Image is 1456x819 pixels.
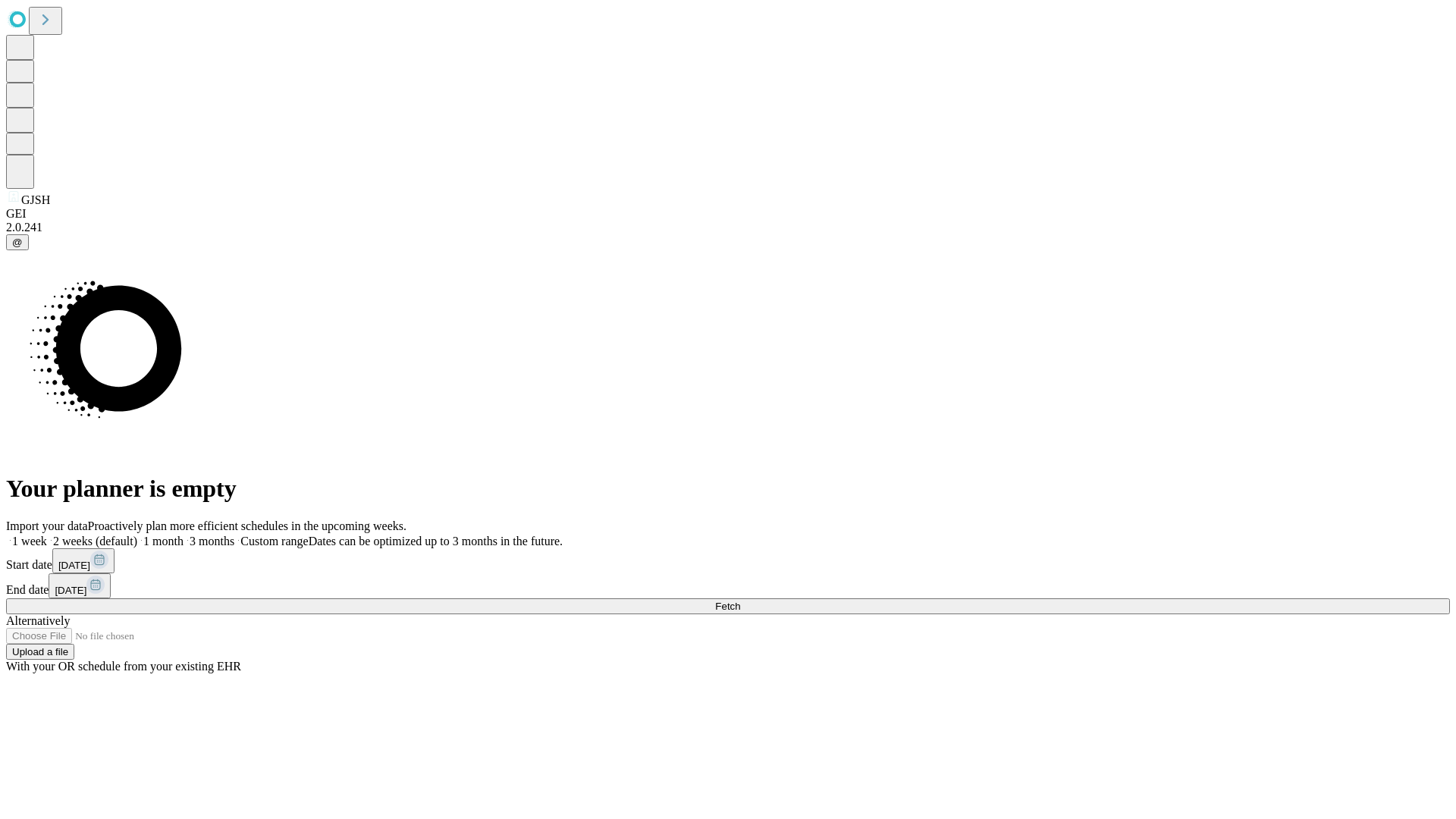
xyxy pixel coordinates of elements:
span: 1 month [143,535,184,548]
button: Fetch [6,598,1450,614]
div: End date [6,573,1450,598]
button: Upload a file [6,644,74,660]
button: [DATE] [49,573,111,598]
span: 3 months [190,535,234,548]
button: [DATE] [52,548,115,573]
span: With your OR schedule from your existing EHR [6,660,241,673]
div: GEI [6,207,1450,221]
span: Proactively plan more efficient schedules in the upcoming weeks. [88,519,406,532]
button: @ [6,234,29,250]
div: 2.0.241 [6,221,1450,234]
span: Alternatively [6,614,70,627]
span: GJSH [21,193,50,206]
span: 2 weeks (default) [53,535,137,548]
span: Dates can be optimized up to 3 months in the future. [309,535,563,548]
span: [DATE] [58,560,90,571]
span: 1 week [12,535,47,548]
span: Fetch [715,601,740,612]
div: Start date [6,548,1450,573]
span: @ [12,237,23,248]
span: Import your data [6,519,88,532]
span: [DATE] [55,585,86,596]
h1: Your planner is empty [6,475,1450,503]
span: Custom range [240,535,308,548]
